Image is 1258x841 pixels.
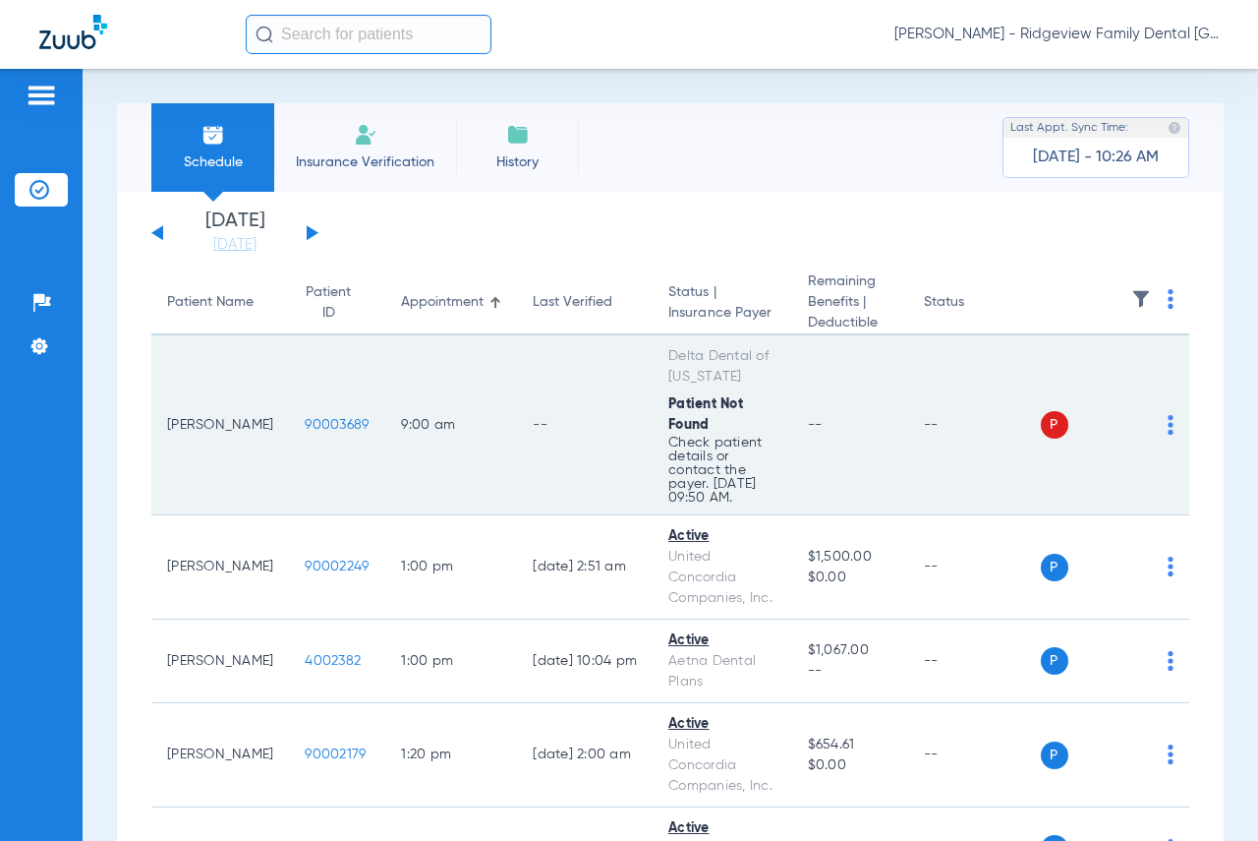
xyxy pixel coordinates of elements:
[256,26,273,43] img: Search Icon
[1041,742,1068,769] span: P
[401,292,484,313] div: Appointment
[401,292,501,313] div: Appointment
[533,292,612,313] div: Last Verified
[908,703,1041,808] td: --
[151,515,289,620] td: [PERSON_NAME]
[808,640,892,661] span: $1,067.00
[517,515,653,620] td: [DATE] 2:51 AM
[653,271,792,335] th: Status |
[151,620,289,703] td: [PERSON_NAME]
[1168,121,1181,135] img: last sync help info
[808,568,892,588] span: $0.00
[517,620,653,703] td: [DATE] 10:04 PM
[668,547,776,609] div: United Concordia Companies, Inc.
[166,152,259,172] span: Schedule
[1168,557,1173,576] img: group-dot-blue.svg
[894,25,1219,44] span: [PERSON_NAME] - Ridgeview Family Dental [GEOGRAPHIC_DATA]
[201,123,225,147] img: Schedule
[1168,745,1173,764] img: group-dot-blue.svg
[385,703,517,808] td: 1:20 PM
[908,271,1041,335] th: Status
[668,631,776,651] div: Active
[668,818,776,839] div: Active
[471,152,564,172] span: History
[908,515,1041,620] td: --
[385,515,517,620] td: 1:00 PM
[517,703,653,808] td: [DATE] 2:00 AM
[1010,118,1128,138] span: Last Appt. Sync Time:
[668,651,776,692] div: Aetna Dental Plans
[908,620,1041,703] td: --
[908,335,1041,515] td: --
[668,735,776,797] div: United Concordia Companies, Inc.
[176,235,294,255] a: [DATE]
[668,346,776,388] div: Delta Dental of [US_STATE]
[305,654,361,668] span: 4002382
[668,526,776,547] div: Active
[167,292,254,313] div: Patient Name
[305,560,369,573] span: 90002249
[1041,411,1068,439] span: P
[1033,148,1159,167] span: [DATE] - 10:26 AM
[808,313,892,333] span: Deductible
[1041,554,1068,581] span: P
[305,748,366,761] span: 90002179
[808,735,892,755] span: $654.61
[1131,289,1151,309] img: filter.svg
[808,755,892,776] span: $0.00
[517,335,653,515] td: --
[26,84,57,107] img: hamburger-icon
[668,397,743,432] span: Patient Not Found
[305,418,369,432] span: 90003689
[305,282,370,324] div: Patient ID
[506,123,530,147] img: History
[305,282,352,324] div: Patient ID
[1041,647,1068,675] span: P
[792,271,908,335] th: Remaining Benefits |
[668,436,776,505] p: Check patient details or contact the payer. [DATE] 09:50 AM.
[167,292,273,313] div: Patient Name
[808,547,892,568] span: $1,500.00
[354,123,377,147] img: Manual Insurance Verification
[808,661,892,682] span: --
[176,211,294,255] li: [DATE]
[533,292,637,313] div: Last Verified
[151,703,289,808] td: [PERSON_NAME]
[246,15,491,54] input: Search for patients
[668,303,776,324] span: Insurance Payer
[385,335,517,515] td: 9:00 AM
[289,152,441,172] span: Insurance Verification
[668,714,776,735] div: Active
[151,335,289,515] td: [PERSON_NAME]
[39,15,107,49] img: Zuub Logo
[1168,415,1173,435] img: group-dot-blue.svg
[808,418,823,432] span: --
[1168,651,1173,671] img: group-dot-blue.svg
[1160,747,1258,841] iframe: Chat Widget
[1168,289,1173,309] img: group-dot-blue.svg
[385,620,517,703] td: 1:00 PM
